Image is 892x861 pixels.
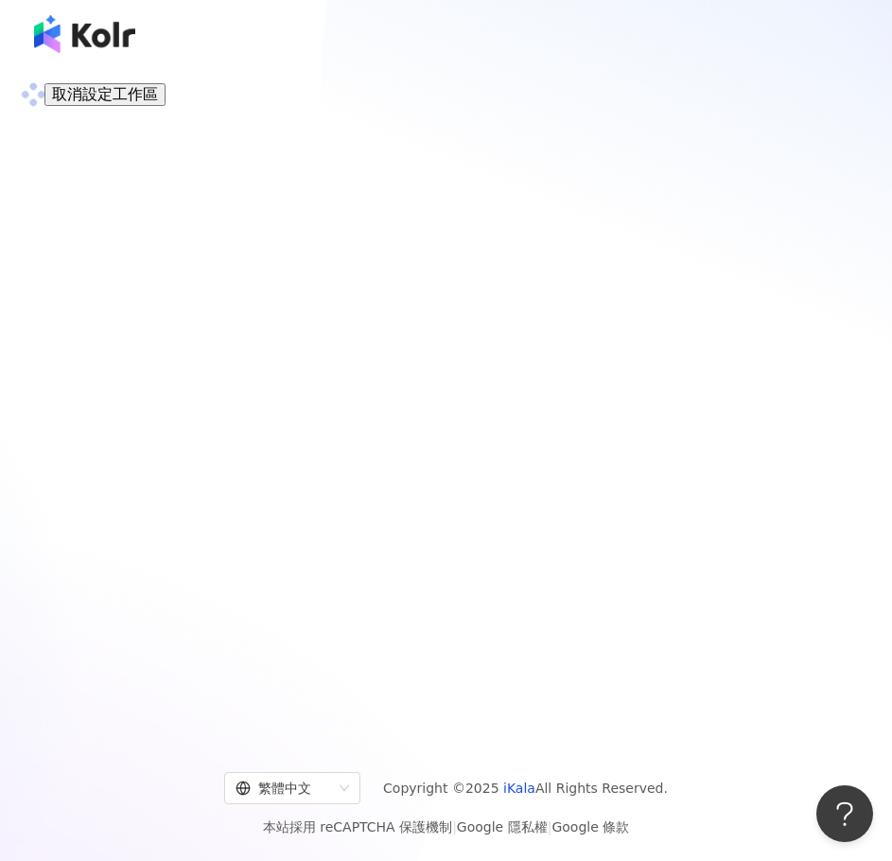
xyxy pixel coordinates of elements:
[34,15,135,53] img: logo
[548,819,552,835] span: |
[457,819,548,835] a: Google 隱私權
[503,781,535,796] a: iKala
[44,83,166,106] button: 取消設定工作區
[452,819,457,835] span: |
[263,816,629,838] span: 本站採用 reCAPTCHA 保護機制
[383,777,668,799] span: Copyright © 2025 All Rights Reserved.
[551,819,629,835] a: Google 條款
[816,785,873,842] iframe: Help Scout Beacon - Open
[236,773,332,803] div: 繁體中文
